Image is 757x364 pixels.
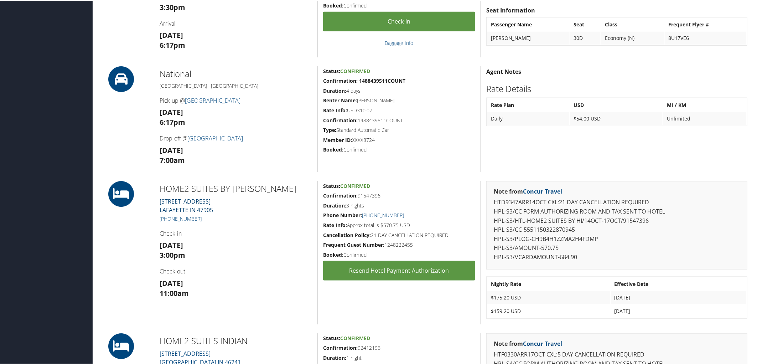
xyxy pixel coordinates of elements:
td: [DATE] [611,304,746,317]
strong: Confirmation: [323,191,358,198]
a: [GEOGRAPHIC_DATA] [185,96,240,104]
strong: Note from [494,339,562,347]
strong: 6:17pm [160,117,185,126]
strong: Renter Name: [323,96,357,103]
th: Effective Date [611,277,746,290]
h5: Confirmed [323,145,475,153]
strong: Status: [323,334,340,341]
th: Frequent Flyer # [665,17,746,30]
h4: Check-in [160,229,312,237]
strong: Cancellation Policy: [323,231,371,238]
h2: HOME2 SUITES INDIAN [160,334,312,346]
h2: HOME2 SUITES BY [PERSON_NAME] [160,182,312,194]
a: Concur Travel [523,187,562,195]
h5: 3 nights [323,201,475,209]
th: Nightly Rate [487,277,610,290]
strong: 3:00pm [160,250,185,259]
h5: 1488439511COUNT [323,116,475,123]
strong: Type: [323,126,336,133]
strong: [DATE] [160,240,183,249]
strong: Status: [323,67,340,74]
th: Rate Plan [487,98,569,111]
strong: [DATE] [160,107,183,116]
td: 30D [570,31,601,44]
h4: Pick-up @ [160,96,312,104]
td: [DATE] [611,291,746,303]
strong: 7:00am [160,155,185,164]
h5: XXXX8724 [323,136,475,143]
h2: Rate Details [486,82,747,94]
strong: Frequent Guest Number: [323,241,384,247]
strong: Member ID: [323,136,352,143]
th: Seat [570,17,601,30]
p: HTD9347ARR14OCT CXL:21 DAY CANCELLATION REQUIRED HPL-S3/CC FORM AUTHORIZING ROOM AND TAX SENT TO ... [494,197,740,261]
th: USD [570,98,663,111]
h5: Standard Automatic Car [323,126,475,133]
td: 8U17VE6 [665,31,746,44]
strong: [DATE] [160,278,183,287]
span: Confirmed [340,67,370,74]
td: $159.20 USD [487,304,610,317]
strong: Booked: [323,251,343,257]
h5: Confirmed [323,251,475,258]
h5: 1 night [323,354,475,361]
h5: [PERSON_NAME] [323,96,475,103]
strong: Status: [323,182,340,189]
strong: Confirmation: [323,344,358,350]
strong: 3:30pm [160,2,185,11]
td: Unlimited [663,112,746,124]
a: [GEOGRAPHIC_DATA] [187,134,243,142]
a: [PHONE_NUMBER] [362,211,404,218]
strong: Rate Info: [323,106,347,113]
a: Concur Travel [523,339,562,347]
h4: Drop-off @ [160,134,312,142]
a: Resend Hotel Payment Authorization [323,260,475,280]
strong: [DATE] [160,30,183,39]
td: [PERSON_NAME] [487,31,570,44]
td: $175.20 USD [487,291,610,303]
strong: 6:17pm [160,40,185,49]
strong: Confirmation: 1488439511COUNT [323,77,405,83]
td: Economy (N) [601,31,664,44]
td: $54.00 USD [570,112,663,124]
td: Daily [487,112,569,124]
strong: Phone Number: [323,211,362,218]
strong: Booked: [323,1,343,8]
h4: Check-out [160,267,312,275]
strong: 11:00am [160,288,189,297]
strong: Rate Info: [323,221,347,228]
strong: Booked: [323,145,343,152]
th: MI / KM [663,98,746,111]
a: Check-in [323,11,475,31]
h5: 92412196 [323,344,475,351]
h2: National [160,67,312,79]
h5: USD310.07 [323,106,475,113]
th: Passenger Name [487,17,570,30]
th: Class [601,17,664,30]
h5: 4 days [323,87,475,94]
h4: Arrival [160,19,312,27]
strong: [DATE] [160,145,183,154]
h5: Approx total is $570.75 USD [323,221,475,228]
h5: Confirmed [323,1,475,9]
strong: Duration: [323,87,346,93]
strong: Duration: [323,354,346,360]
h5: 1248222455 [323,241,475,248]
a: [PHONE_NUMBER] [160,215,202,221]
span: Confirmed [340,334,370,341]
h5: [GEOGRAPHIC_DATA] , [GEOGRAPHIC_DATA] [160,82,312,89]
h5: 21 DAY CANCELLATION REQUIRED [323,231,475,238]
a: Baggage Info [385,39,414,46]
a: [STREET_ADDRESS]LAFAYETTE IN 47905 [160,197,213,213]
strong: Confirmation: [323,116,358,123]
strong: Seat Information [486,6,535,14]
strong: Note from [494,187,562,195]
strong: Duration: [323,201,346,208]
h5: 91547396 [323,191,475,199]
span: Confirmed [340,182,370,189]
strong: Agent Notes [486,67,521,75]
